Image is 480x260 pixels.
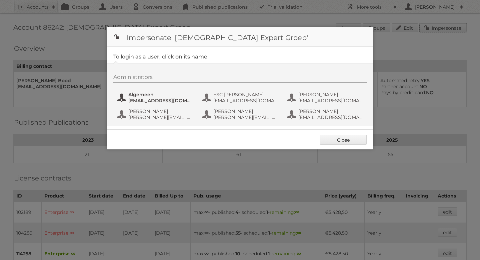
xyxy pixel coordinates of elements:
span: [EMAIL_ADDRESS][DOMAIN_NAME] [128,98,193,104]
span: ESC [PERSON_NAME] [213,92,278,98]
button: [PERSON_NAME] [PERSON_NAME][EMAIL_ADDRESS][PERSON_NAME][DOMAIN_NAME] [202,108,280,121]
legend: To login as a user, click on its name [113,53,207,60]
span: [EMAIL_ADDRESS][DOMAIN_NAME] [298,98,363,104]
span: [PERSON_NAME] [298,108,363,114]
h1: Impersonate '[DEMOGRAPHIC_DATA] Expert Groep' [107,27,373,47]
button: ESC [PERSON_NAME] [EMAIL_ADDRESS][DOMAIN_NAME] [202,91,280,104]
a: Close [320,135,367,145]
div: Administrators [113,74,367,83]
span: [EMAIL_ADDRESS][DOMAIN_NAME] [298,114,363,120]
span: [PERSON_NAME][EMAIL_ADDRESS][DOMAIN_NAME] [128,114,193,120]
button: [PERSON_NAME] [PERSON_NAME][EMAIL_ADDRESS][DOMAIN_NAME] [117,108,195,121]
span: [PERSON_NAME][EMAIL_ADDRESS][PERSON_NAME][DOMAIN_NAME] [213,114,278,120]
button: [PERSON_NAME] [EMAIL_ADDRESS][DOMAIN_NAME] [287,91,365,104]
span: [PERSON_NAME] [128,108,193,114]
span: [PERSON_NAME] [213,108,278,114]
span: [PERSON_NAME] [298,92,363,98]
button: Algemeen [EMAIL_ADDRESS][DOMAIN_NAME] [117,91,195,104]
button: [PERSON_NAME] [EMAIL_ADDRESS][DOMAIN_NAME] [287,108,365,121]
span: Algemeen [128,92,193,98]
span: [EMAIL_ADDRESS][DOMAIN_NAME] [213,98,278,104]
